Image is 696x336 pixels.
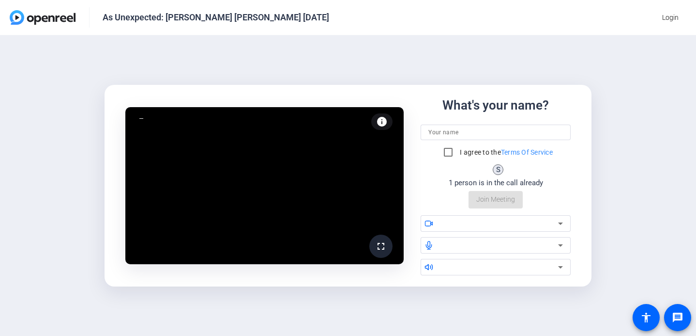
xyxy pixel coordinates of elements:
div: S [493,164,503,175]
mat-icon: info [376,116,388,128]
div: As Unexpected: [PERSON_NAME] [PERSON_NAME] [DATE] [103,12,329,23]
button: Login [654,9,686,26]
div: What's your name? [442,96,549,115]
span: Login [662,13,679,23]
img: OpenReel logo [10,10,76,25]
label: I agree to the [458,147,553,157]
input: Your name [428,127,563,138]
mat-icon: accessibility [640,312,652,323]
a: Terms Of Service [501,148,553,156]
mat-icon: fullscreen [375,240,387,252]
div: 1 person is in the call already [449,177,543,189]
mat-icon: message [672,312,683,323]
